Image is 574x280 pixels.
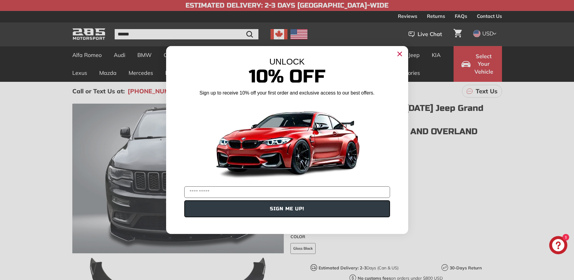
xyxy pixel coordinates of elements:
[212,99,363,184] img: Banner showing BMW 4 Series Body kit
[199,90,374,95] span: Sign up to receive 10% off your first order and exclusive access to our best offers.
[249,65,326,88] span: 10% Off
[184,186,390,198] input: YOUR EMAIL
[184,200,390,217] button: SIGN ME UP!
[395,49,405,59] button: Close dialog
[547,236,569,256] inbox-online-store-chat: Shopify online store chat
[269,57,305,66] span: UNLOCK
